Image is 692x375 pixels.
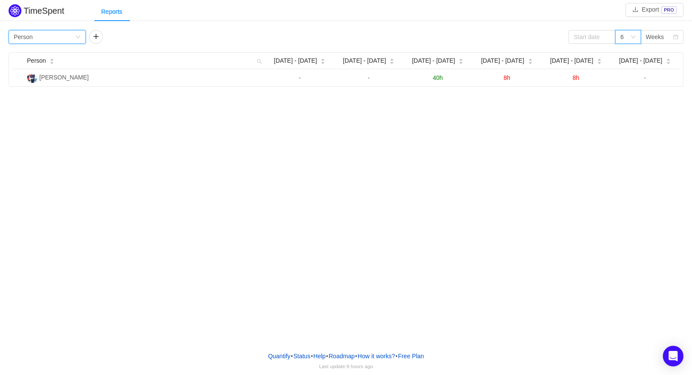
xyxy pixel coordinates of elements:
h2: TimeSpent [24,6,64,15]
i: icon: caret-up [321,58,325,60]
div: 6 [620,30,624,43]
i: icon: search [253,53,265,69]
i: icon: caret-down [50,61,54,63]
img: JT [27,73,37,83]
span: 40h [433,74,443,81]
span: 8h [573,74,580,81]
span: [PERSON_NAME] [39,74,89,81]
div: Sort [389,57,394,63]
i: icon: caret-up [50,58,54,60]
div: Sort [458,57,463,63]
button: Free Plan [397,350,424,363]
button: How it works? [357,350,395,363]
i: icon: down [75,34,81,40]
button: icon: downloadExportPRO [626,3,683,17]
a: Help [313,350,326,363]
span: • [395,353,397,360]
span: [DATE] - [DATE] [274,56,317,65]
span: • [311,353,313,360]
i: icon: down [631,34,636,40]
span: [DATE] - [DATE] [412,56,455,65]
i: icon: caret-up [597,58,602,60]
span: - [368,74,370,81]
img: Quantify logo [9,4,21,17]
i: icon: caret-down [528,61,533,63]
i: icon: caret-down [390,61,394,63]
span: - [299,74,301,81]
i: icon: caret-up [666,58,671,60]
span: [DATE] - [DATE] [550,56,593,65]
i: icon: caret-up [390,58,394,60]
span: Last update: [319,363,373,369]
span: [DATE] - [DATE] [619,56,662,65]
span: • [355,353,357,360]
span: • [326,353,328,360]
a: Quantify [268,350,291,363]
a: Status [293,350,311,363]
div: Reports [94,2,129,21]
i: icon: caret-up [528,58,533,60]
span: [DATE] - [DATE] [481,56,524,65]
div: Sort [49,57,54,63]
i: icon: caret-down [597,61,602,63]
div: Sort [320,57,325,63]
div: Person [14,30,33,43]
div: Sort [597,57,602,63]
i: icon: caret-down [666,61,671,63]
div: Sort [528,57,533,63]
div: Weeks [646,30,664,43]
i: icon: calendar [673,34,678,40]
div: Sort [666,57,671,63]
input: Start date [569,30,616,44]
span: - [644,74,646,81]
span: • [291,353,293,360]
i: icon: caret-down [321,61,325,63]
a: Roadmap [328,350,355,363]
span: Person [27,56,46,65]
i: icon: caret-up [459,58,463,60]
span: 9 hours ago [346,363,373,369]
i: icon: caret-down [459,61,463,63]
button: icon: plus [89,30,103,44]
div: Open Intercom Messenger [663,346,683,366]
span: 8h [503,74,510,81]
span: [DATE] - [DATE] [343,56,386,65]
